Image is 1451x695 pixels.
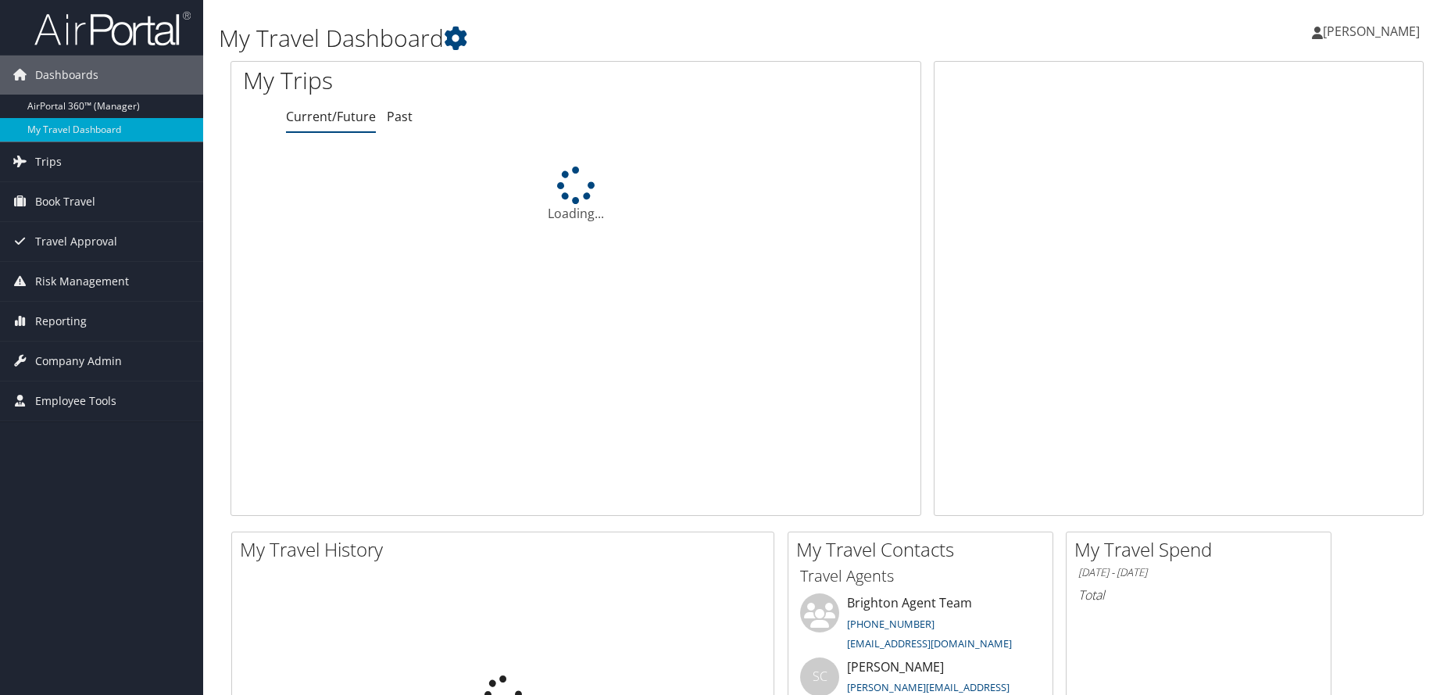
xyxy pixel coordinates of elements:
[219,22,1030,55] h1: My Travel Dashboard
[792,593,1049,657] li: Brighton Agent Team
[35,182,95,221] span: Book Travel
[35,382,116,421] span: Employee Tools
[387,108,413,125] a: Past
[231,167,920,223] div: Loading...
[286,108,376,125] a: Current/Future
[240,536,774,563] h2: My Travel History
[800,565,1041,587] h3: Travel Agents
[35,342,122,381] span: Company Admin
[243,64,622,97] h1: My Trips
[35,302,87,341] span: Reporting
[1074,536,1331,563] h2: My Travel Spend
[1312,8,1435,55] a: [PERSON_NAME]
[1078,586,1319,604] h6: Total
[35,142,62,181] span: Trips
[847,636,1012,650] a: [EMAIL_ADDRESS][DOMAIN_NAME]
[1078,565,1319,580] h6: [DATE] - [DATE]
[34,10,191,47] img: airportal-logo.png
[796,536,1053,563] h2: My Travel Contacts
[35,56,98,95] span: Dashboards
[35,262,129,301] span: Risk Management
[847,617,935,631] a: [PHONE_NUMBER]
[1323,23,1420,40] span: [PERSON_NAME]
[35,222,117,261] span: Travel Approval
